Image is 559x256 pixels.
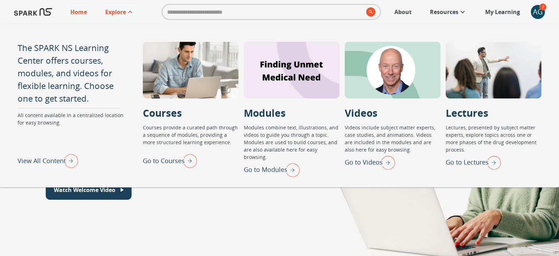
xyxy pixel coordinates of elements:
p: About [394,8,412,16]
button: Watch Welcome Video [46,180,132,200]
p: Go to Modules [244,165,287,174]
div: AG [531,5,545,19]
a: My Learning [482,4,524,20]
p: Home [70,8,87,16]
img: right arrow [483,153,501,172]
button: search [363,5,375,19]
p: Courses [143,105,182,120]
div: Go to Courses [143,152,197,170]
div: Modules [244,41,339,98]
p: Lectures [446,105,488,120]
div: Go to Videos [345,153,395,172]
p: Modules combine text, illustrations, and videos to guide you through a topic. Modules are used to... [244,124,339,161]
p: The SPARK NS Learning Center offers courses, modules, and videos for flexible learning. Choose on... [18,41,125,105]
p: Courses provide a curated path through a sequence of modules, providing a more structured learnin... [143,124,239,152]
img: right arrow [377,153,395,172]
p: Lectures, presented by subject matter experts, explore topics across one or more phases of the dr... [446,124,541,153]
p: Resources [430,8,458,16]
img: right arrow [61,152,78,170]
p: Go to Courses [143,156,185,166]
a: Explore [102,4,138,20]
p: Videos include subject matter experts, case studies, and animations. Videos are included in the m... [345,124,440,153]
p: Explore [105,8,126,16]
a: Resources [426,4,470,20]
p: Videos [345,105,377,120]
p: My Learning [485,8,520,16]
p: View All Content [18,156,66,166]
img: right arrow [282,161,300,179]
p: All content available in a centralized location for easy browsing. [18,111,125,152]
div: View All Content [18,152,78,170]
a: Home [67,4,90,20]
span: 7 [539,4,546,11]
p: Go to Videos [345,158,383,167]
div: Go to Lectures [446,153,501,172]
p: Watch Welcome Video [54,186,115,194]
div: Go to Modules [244,161,300,179]
div: Videos [345,41,440,98]
img: right arrow [179,152,197,170]
p: Modules [244,105,286,120]
div: Courses [143,41,239,98]
button: account of current user [531,5,545,19]
a: About [391,4,415,20]
p: Go to Lectures [446,158,489,167]
img: Logo of SPARK at Stanford [14,4,52,20]
div: Lectures [446,41,541,98]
